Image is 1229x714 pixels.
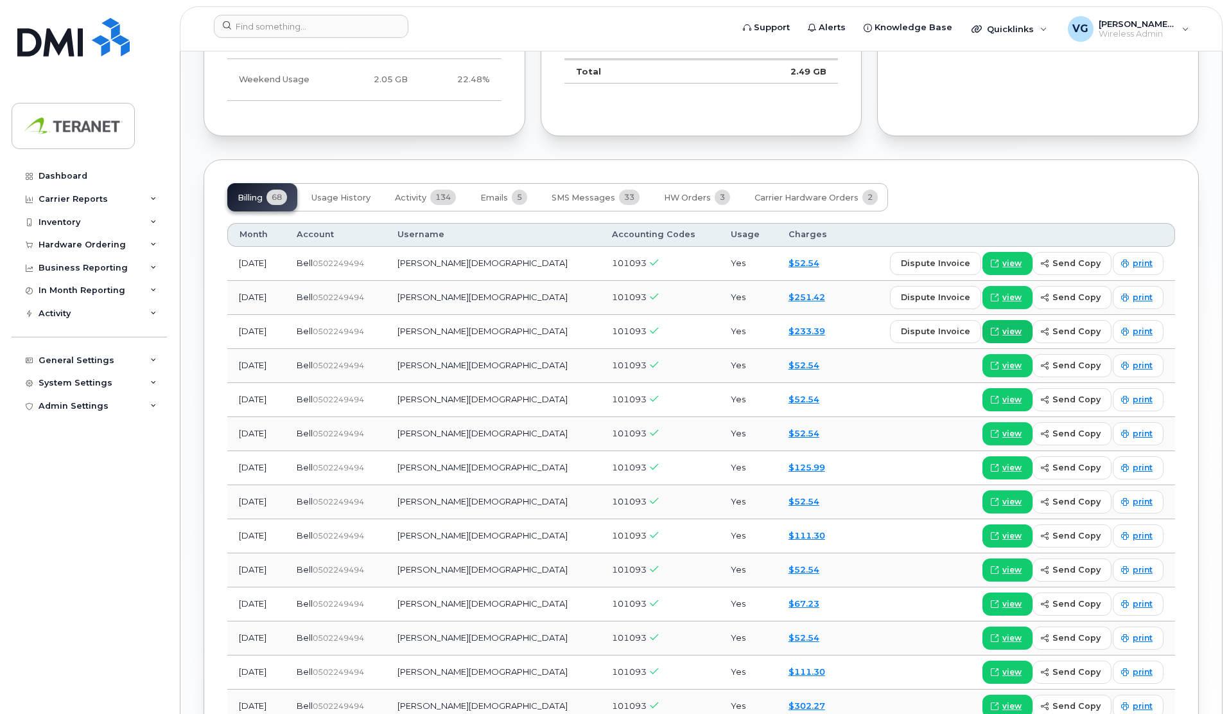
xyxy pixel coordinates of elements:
[982,422,1033,445] a: view
[1033,661,1111,684] button: send copy
[386,621,601,656] td: [PERSON_NAME][DEMOGRAPHIC_DATA]
[1052,325,1101,337] span: send copy
[982,490,1033,513] a: view
[386,553,601,587] td: [PERSON_NAME][DEMOGRAPHIC_DATA]
[1133,462,1153,474] span: print
[1113,524,1164,548] a: print
[1002,292,1022,303] span: view
[1113,422,1164,445] a: print
[1033,320,1111,343] button: send copy
[719,587,777,621] td: Yes
[1133,496,1153,508] span: print
[719,417,777,451] td: Yes
[1133,258,1153,269] span: print
[564,59,718,84] td: Total
[612,564,647,575] span: 101093
[719,383,777,417] td: Yes
[1113,354,1164,377] a: print
[313,463,364,472] span: 0502249494
[328,59,419,101] td: 2.05 GB
[1033,252,1111,275] button: send copy
[297,632,313,643] span: Bell
[1113,593,1164,616] a: print
[789,428,819,438] a: $52.54
[1133,530,1153,542] span: print
[552,193,615,203] span: SMS Messages
[1133,292,1153,303] span: print
[1113,320,1164,343] a: print
[612,258,647,268] span: 101093
[875,21,952,34] span: Knowledge Base
[1002,360,1022,371] span: view
[297,564,313,575] span: Bell
[227,383,285,417] td: [DATE]
[789,496,819,506] a: $52.54
[386,223,601,246] th: Username
[313,292,364,302] span: 0502249494
[982,388,1033,411] a: view
[1099,19,1176,29] span: [PERSON_NAME][DEMOGRAPHIC_DATA]
[1052,564,1101,576] span: send copy
[395,193,426,203] span: Activity
[719,223,777,246] th: Usage
[890,320,981,343] button: dispute invoice
[1133,326,1153,337] span: print
[1133,632,1153,644] span: print
[1052,530,1101,542] span: send copy
[1113,456,1164,479] a: print
[313,599,364,609] span: 0502249494
[890,252,981,275] button: dispute invoice
[754,193,859,203] span: Carrier Hardware Orders
[718,59,838,84] td: 2.49 GB
[1002,428,1022,440] span: view
[297,496,313,506] span: Bell
[982,627,1033,650] a: view
[419,59,501,101] td: 22.48%
[1033,456,1111,479] button: send copy
[789,666,825,677] a: $111.30
[789,394,819,404] a: $52.54
[719,451,777,485] td: Yes
[1059,16,1198,42] div: Vince Gismondi
[1033,627,1111,650] button: send copy
[430,190,456,205] span: 134
[227,247,285,281] td: [DATE]
[313,361,364,370] span: 0502249494
[227,315,285,349] td: [DATE]
[297,394,313,404] span: Bell
[1113,661,1164,684] a: print
[313,701,364,711] span: 0502249494
[227,59,501,101] tr: Friday from 6:00pm to Monday 8:00am
[1002,632,1022,644] span: view
[1033,354,1111,377] button: send copy
[1052,495,1101,508] span: send copy
[890,286,981,309] button: dispute invoice
[1072,21,1088,37] span: VG
[1133,564,1153,576] span: print
[789,326,825,336] a: $233.39
[227,485,285,519] td: [DATE]
[600,223,719,246] th: Accounting Codes
[982,286,1033,309] a: view
[612,360,647,370] span: 101093
[313,667,364,677] span: 0502249494
[1133,428,1153,440] span: print
[789,360,819,370] a: $52.54
[1033,593,1111,616] button: send copy
[1033,286,1111,309] button: send copy
[1002,496,1022,508] span: view
[789,258,819,268] a: $52.54
[227,553,285,587] td: [DATE]
[386,656,601,690] td: [PERSON_NAME][DEMOGRAPHIC_DATA]
[227,349,285,383] td: [DATE]
[297,258,313,268] span: Bell
[1002,462,1022,474] span: view
[901,325,970,337] span: dispute invoice
[386,247,601,281] td: [PERSON_NAME][DEMOGRAPHIC_DATA]
[664,193,711,203] span: HW Orders
[612,428,647,438] span: 101093
[901,257,970,269] span: dispute invoice
[1052,461,1101,474] span: send copy
[1033,490,1111,513] button: send copy
[719,553,777,587] td: Yes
